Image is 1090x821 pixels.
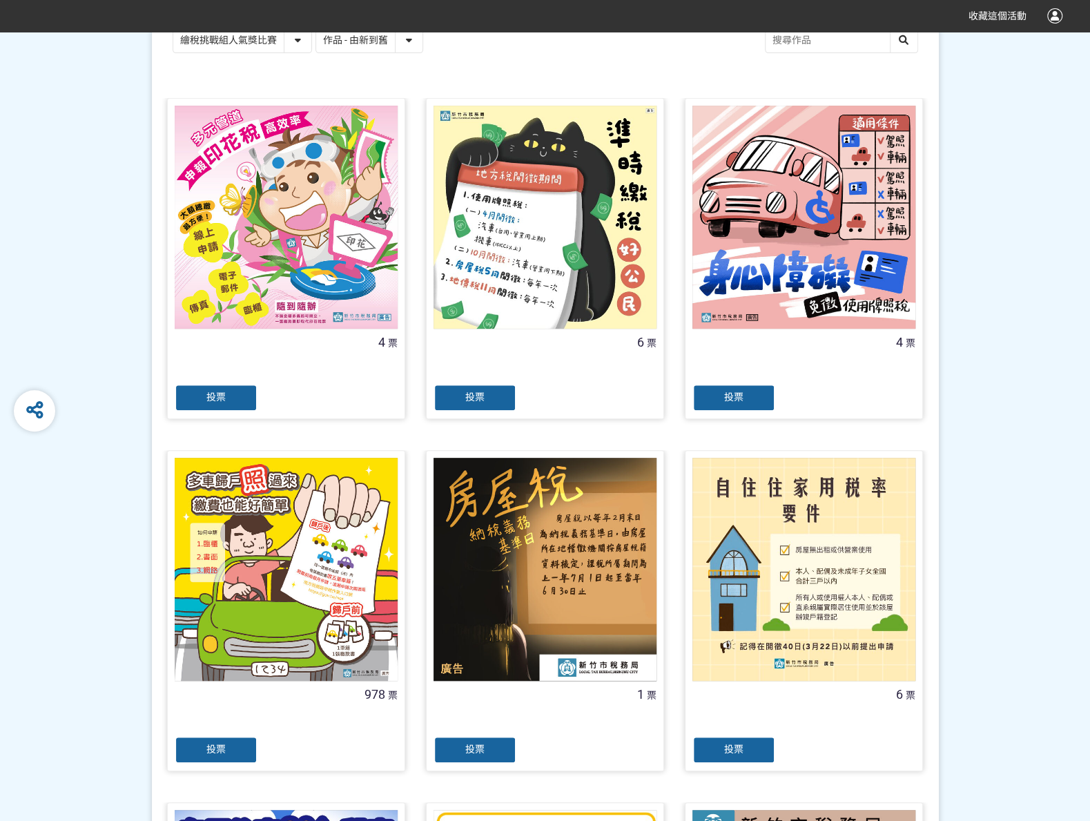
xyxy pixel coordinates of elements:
span: 978 [364,687,385,702]
span: 投票 [724,392,743,403]
span: 票 [906,690,915,701]
span: 6 [896,687,903,702]
a: 1票投票 [426,450,664,771]
span: 4 [896,335,903,349]
span: 票 [647,690,656,701]
a: 978票投票 [167,450,405,771]
span: 票 [906,338,915,349]
span: 4 [378,335,385,349]
input: 搜尋作品 [766,28,917,52]
a: 4票投票 [685,98,923,419]
span: 1 [637,687,644,702]
span: 投票 [465,392,485,403]
span: 6 [637,335,644,349]
span: 票 [388,338,398,349]
span: 收藏這個活動 [969,10,1026,21]
span: 投票 [724,744,743,755]
span: 投票 [465,744,485,755]
span: 投票 [206,392,226,403]
a: 4票投票 [167,98,405,419]
a: 6票投票 [426,98,664,419]
span: 票 [388,690,398,701]
span: 投票 [206,744,226,755]
a: 6票投票 [685,450,923,771]
span: 票 [647,338,656,349]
